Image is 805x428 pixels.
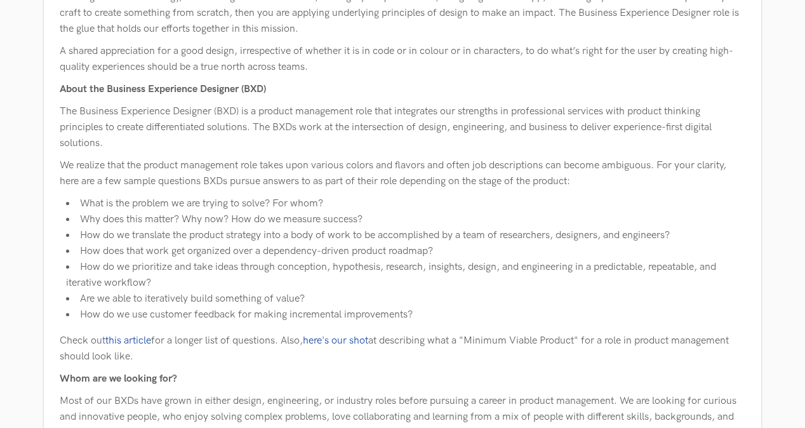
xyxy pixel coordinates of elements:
li: How does that work get organized over a dependency-driven product roadmap? [66,243,745,259]
p: The Business Experience Designer (BXD) is a product management role that integrates our strengths... [60,104,745,151]
li: How do we translate the product strategy into a body of work to be accomplished by a team of rese... [66,227,745,243]
b: About the Business Experience Designer (BXD) [60,83,266,95]
li: Why does this matter? Why now? How do we measure success? [66,211,745,227]
a: here's our shot [303,335,368,347]
p: We realize that the product management role takes upon various colors and flavors and often job d... [60,157,745,189]
p: A shared appreciation for a good design, irrespective of whether it is in code or in colour or in... [60,43,745,75]
p: Check out for a longer list of questions. Also, at describing what a "Minimum Viable Product" for... [60,333,745,364]
a: this article [105,335,151,347]
li: What is the problem we are trying to solve? For whom? [66,196,745,211]
li: How do we prioritize and take ideas through conception, hypothesis, research, insights, design, a... [66,259,745,291]
li: How do we use customer feedback for making incremental improvements? [66,307,745,323]
li: Are we able to iteratively build something of value? [66,291,745,307]
b: Whom are we looking for? [60,373,177,385]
